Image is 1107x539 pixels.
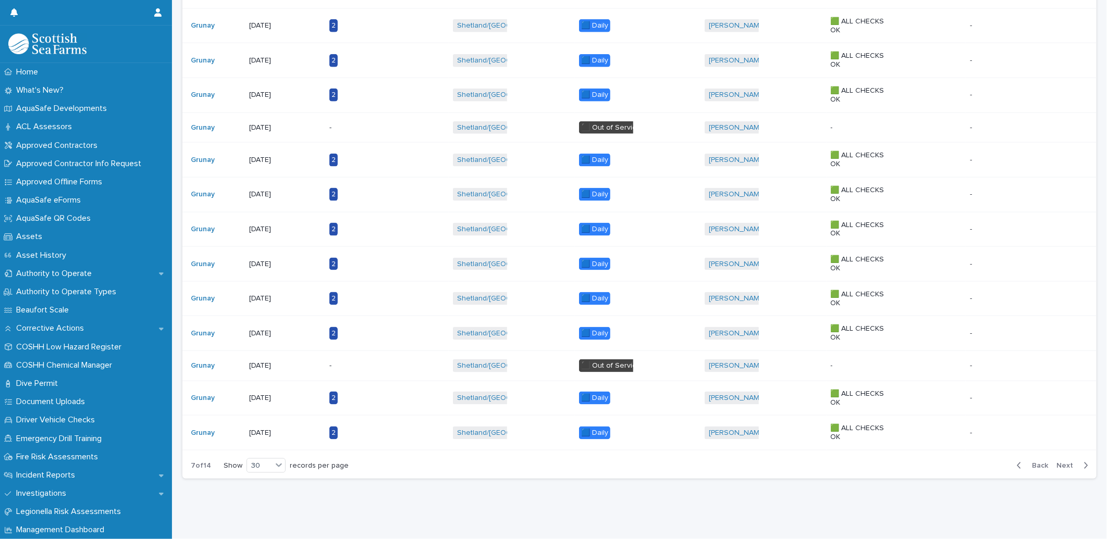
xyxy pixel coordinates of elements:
tr: Grunay [DATE]2Shetland/[GEOGRAPHIC_DATA] 🟦 Daily[PERSON_NAME] 🟩 ALL CHECKS OK-- [182,316,1097,351]
div: 🟦 Daily [579,427,610,440]
p: Driver Vehicle Checks [12,415,103,425]
a: Shetland/[GEOGRAPHIC_DATA] [457,123,561,132]
p: [DATE] [249,329,314,338]
div: 🟦 Daily [579,19,610,32]
div: 2 [329,392,338,405]
a: Grunay [191,156,215,165]
p: - [329,361,395,370]
p: 7 of 14 [182,453,219,479]
p: [DATE] [249,429,314,437]
p: [DATE] [249,361,314,370]
tr: Grunay [DATE]2Shetland/[GEOGRAPHIC_DATA] 🟦 Daily[PERSON_NAME] 🟩 ALL CHECKS OK-- [182,281,1097,316]
p: ACL Assessors [12,122,80,132]
tr: Grunay [DATE]2Shetland/[GEOGRAPHIC_DATA] 🟦 Daily[PERSON_NAME] 🟩 ALL CHECKS OK-- [182,381,1097,416]
div: 🟦 Daily [579,327,610,340]
tr: Grunay [DATE]2Shetland/[GEOGRAPHIC_DATA] 🟦 Daily[PERSON_NAME] 🟩 ALL CHECKS OK-- [182,178,1097,212]
a: Grunay [191,91,215,99]
a: Grunay [191,56,215,65]
p: - [970,392,974,403]
p: - [970,292,974,303]
a: Shetland/[GEOGRAPHIC_DATA] [457,156,561,165]
p: 🟩 ALL CHECKS OK [831,17,896,35]
tr: Grunay [DATE]-Shetland/[GEOGRAPHIC_DATA] ⬛️ Out of Service[PERSON_NAME] --- [182,351,1097,381]
a: [PERSON_NAME] [709,429,766,437]
div: ⬛️ Out of Service [579,359,643,372]
p: Home [12,67,46,77]
p: AquaSafe Developments [12,104,115,114]
p: Authority to Operate Types [12,287,125,297]
p: - [329,123,395,132]
a: Shetland/[GEOGRAPHIC_DATA] [457,294,561,303]
p: Approved Contractor Info Request [12,159,150,169]
p: [DATE] [249,260,314,269]
p: - [970,258,974,269]
p: - [970,427,974,437]
div: 🟦 Daily [579,54,610,67]
a: [PERSON_NAME] [709,156,766,165]
a: Grunay [191,225,215,234]
p: Corrective Actions [12,323,92,333]
span: Back [1026,462,1048,469]
p: Document Uploads [12,397,93,407]
p: [DATE] [249,156,314,165]
p: 🟩 ALL CHECKS OK [831,221,896,239]
p: 🟩 ALL CHECKS OK [831,390,896,407]
p: 🟩 ALL CHECKS OK [831,86,896,104]
a: [PERSON_NAME] [709,190,766,199]
div: 2 [329,327,338,340]
p: 🟩 ALL CHECKS OK [831,52,896,69]
div: 2 [329,292,338,305]
p: [DATE] [249,56,314,65]
p: [DATE] [249,190,314,199]
div: 2 [329,19,338,32]
p: 🟩 ALL CHECKS OK [831,424,896,442]
a: Grunay [191,429,215,437]
a: Grunay [191,361,215,370]
div: 🟦 Daily [579,258,610,271]
p: Asset History [12,250,75,260]
div: 30 [247,460,272,471]
div: 🟦 Daily [579,154,610,167]
div: 2 [329,188,338,201]
p: Emergency Drill Training [12,434,110,444]
div: 🟦 Daily [579,392,610,405]
p: What's New? [12,85,72,95]
p: Assets [12,232,51,242]
p: Dive Permit [12,379,66,388]
p: Incident Reports [12,470,83,480]
p: 🟩 ALL CHECKS OK [831,186,896,204]
div: ⬛️ Out of Service [579,121,643,134]
div: 2 [329,154,338,167]
p: Beaufort Scale [12,305,77,315]
div: 2 [329,223,338,236]
p: Management Dashboard [12,525,113,535]
button: Next [1052,461,1097,470]
p: Fire Risk Assessments [12,452,106,462]
a: Grunay [191,329,215,338]
p: - [970,223,974,234]
p: AquaSafe QR Codes [12,214,99,223]
p: 🟩 ALL CHECKS OK [831,324,896,342]
p: AquaSafe eForms [12,195,89,205]
tr: Grunay [DATE]2Shetland/[GEOGRAPHIC_DATA] 🟦 Daily[PERSON_NAME] 🟩 ALL CHECKS OK-- [182,416,1097,450]
p: - [831,361,896,370]
a: [PERSON_NAME] [709,294,766,303]
a: [PERSON_NAME] [709,56,766,65]
p: records per page [290,461,349,470]
a: Shetland/[GEOGRAPHIC_DATA] [457,91,561,99]
p: - [970,19,974,30]
a: Shetland/[GEOGRAPHIC_DATA] [457,190,561,199]
a: [PERSON_NAME] [709,225,766,234]
p: 🟩 ALL CHECKS OK [831,151,896,169]
a: Shetland/[GEOGRAPHIC_DATA] [457,429,561,437]
p: - [970,327,974,338]
p: - [970,54,974,65]
a: [PERSON_NAME] [709,91,766,99]
a: [PERSON_NAME] [709,260,766,269]
p: - [831,123,896,132]
tr: Grunay [DATE]2Shetland/[GEOGRAPHIC_DATA] 🟦 Daily[PERSON_NAME] 🟩 ALL CHECKS OK-- [182,143,1097,178]
p: - [970,89,974,99]
div: 2 [329,427,338,440]
p: [DATE] [249,225,314,234]
div: 🟦 Daily [579,223,610,236]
